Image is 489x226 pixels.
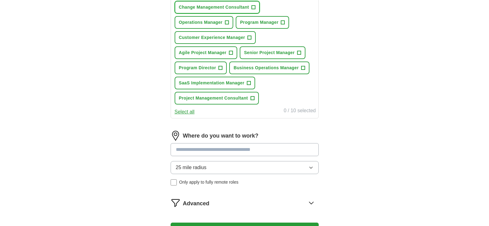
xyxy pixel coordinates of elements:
[179,34,245,41] span: Customer Experience Manager
[176,164,207,171] span: 25 mile radius
[236,16,289,29] button: Program Manager
[179,179,238,185] span: Only apply to fully remote roles
[179,49,226,56] span: Agile Project Manager
[234,65,299,71] span: Business Operations Manager
[284,107,316,116] div: 0 / 10 selected
[240,46,305,59] button: Senior Project Manager
[175,1,260,14] button: Change Management Consultant
[179,19,223,26] span: Operations Manager
[183,199,209,208] span: Advanced
[171,198,180,208] img: filter
[171,161,319,174] button: 25 mile radius
[175,62,227,74] button: Program Director
[183,132,259,140] label: Where do you want to work?
[175,77,255,89] button: SaaS Implementation Manager
[244,49,295,56] span: Senior Project Manager
[175,16,234,29] button: Operations Manager
[179,65,216,71] span: Program Director
[175,92,259,104] button: Project Management Consultant
[179,4,249,11] span: Change Management Consultant
[171,131,180,141] img: location.png
[171,179,177,185] input: Only apply to fully remote roles
[175,108,195,116] button: Select all
[179,80,245,86] span: SaaS Implementation Manager
[179,95,248,101] span: Project Management Consultant
[229,62,309,74] button: Business Operations Manager
[175,46,237,59] button: Agile Project Manager
[240,19,278,26] span: Program Manager
[175,31,256,44] button: Customer Experience Manager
